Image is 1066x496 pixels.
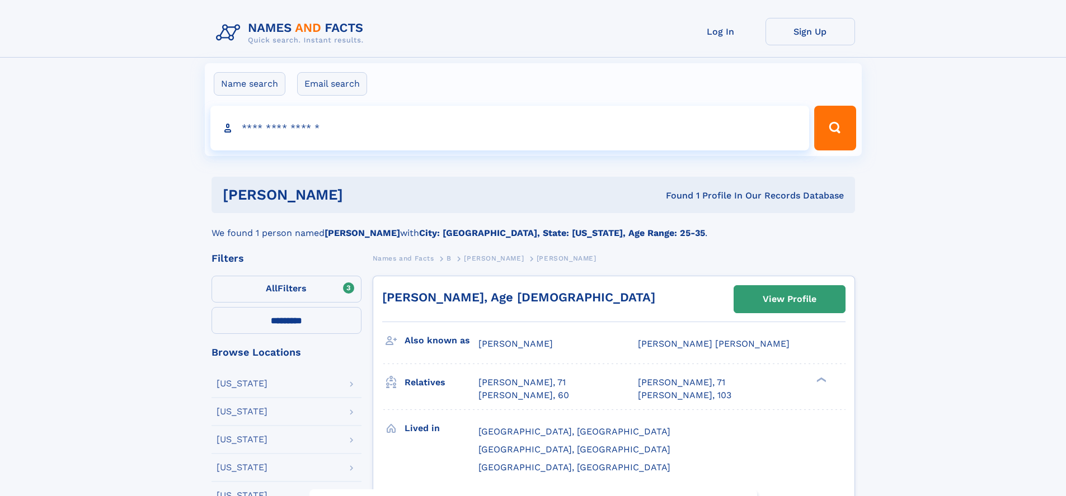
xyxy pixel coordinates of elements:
[405,373,478,392] h3: Relatives
[447,251,452,265] a: B
[478,389,569,401] a: [PERSON_NAME], 60
[676,18,766,45] a: Log In
[382,290,655,304] a: [PERSON_NAME], Age [DEMOGRAPHIC_DATA]
[405,331,478,350] h3: Also known as
[478,444,670,455] span: [GEOGRAPHIC_DATA], [GEOGRAPHIC_DATA]
[504,190,844,202] div: Found 1 Profile In Our Records Database
[478,462,670,473] span: [GEOGRAPHIC_DATA], [GEOGRAPHIC_DATA]
[212,213,855,240] div: We found 1 person named with .
[212,18,373,48] img: Logo Names and Facts
[223,188,505,202] h1: [PERSON_NAME]
[464,251,524,265] a: [PERSON_NAME]
[478,338,553,349] span: [PERSON_NAME]
[212,276,361,303] label: Filters
[214,72,285,96] label: Name search
[734,286,845,313] a: View Profile
[478,426,670,437] span: [GEOGRAPHIC_DATA], [GEOGRAPHIC_DATA]
[766,18,855,45] a: Sign Up
[814,106,856,150] button: Search Button
[212,253,361,263] div: Filters
[217,463,267,472] div: [US_STATE]
[638,338,790,349] span: [PERSON_NAME] [PERSON_NAME]
[212,347,361,357] div: Browse Locations
[763,286,816,312] div: View Profile
[266,283,278,294] span: All
[638,376,725,389] a: [PERSON_NAME], 71
[217,407,267,416] div: [US_STATE]
[447,254,452,262] span: B
[373,251,434,265] a: Names and Facts
[217,435,267,444] div: [US_STATE]
[210,106,810,150] input: search input
[419,228,705,238] b: City: [GEOGRAPHIC_DATA], State: [US_STATE], Age Range: 25-35
[297,72,367,96] label: Email search
[638,389,731,401] a: [PERSON_NAME], 103
[405,419,478,438] h3: Lived in
[537,254,597,262] span: [PERSON_NAME]
[814,376,827,384] div: ❯
[217,379,267,388] div: [US_STATE]
[478,376,566,389] a: [PERSON_NAME], 71
[464,254,524,262] span: [PERSON_NAME]
[325,228,400,238] b: [PERSON_NAME]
